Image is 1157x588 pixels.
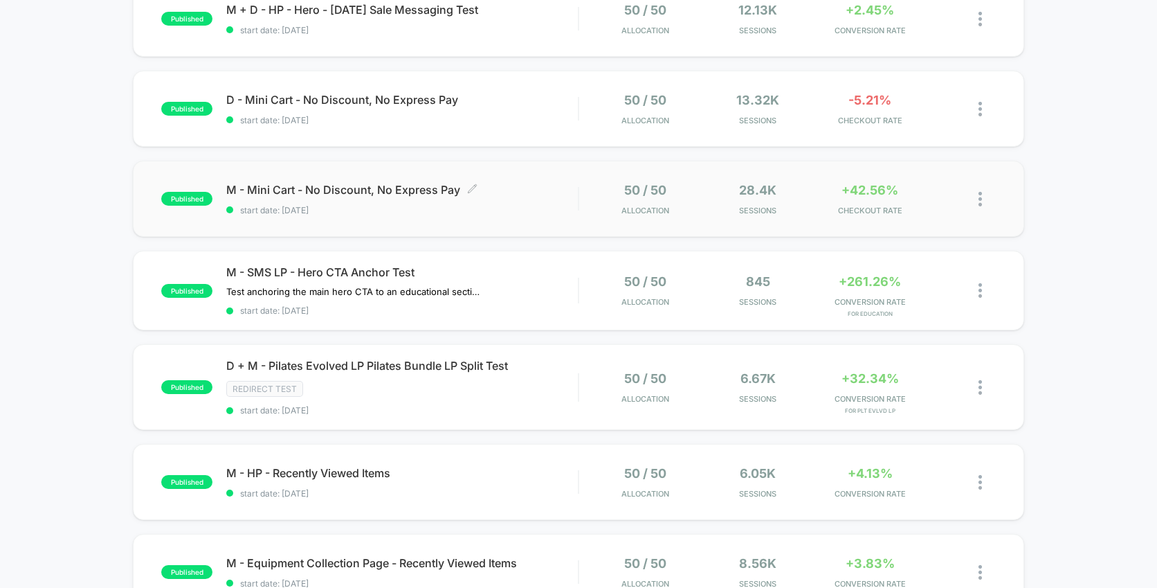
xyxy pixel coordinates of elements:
[621,489,669,499] span: Allocation
[738,3,777,17] span: 12.13k
[817,116,922,125] span: CHECKOUT RATE
[978,192,982,206] img: close
[846,556,895,571] span: +3.83%
[226,183,578,197] span: M - Mini Cart - No Discount, No Express Pay
[978,475,982,490] img: close
[226,359,578,373] span: D + M - Pilates Evolved LP Pilates Bundle LP Split Test
[817,394,922,404] span: CONVERSION RATE
[705,26,810,35] span: Sessions
[161,12,212,26] span: published
[621,394,669,404] span: Allocation
[226,381,303,397] span: Redirect Test
[161,475,212,489] span: published
[226,286,483,297] span: Test anchoring the main hero CTA to an educational section about our method vs. TTB product detai...
[705,489,810,499] span: Sessions
[740,466,776,481] span: 6.05k
[624,183,666,197] span: 50 / 50
[621,116,669,125] span: Allocation
[839,274,901,289] span: +261.26%
[705,116,810,125] span: Sessions
[226,25,578,35] span: start date: [DATE]
[978,283,982,298] img: close
[226,405,578,416] span: start date: [DATE]
[848,466,893,481] span: +4.13%
[624,274,666,289] span: 50 / 50
[226,205,578,215] span: start date: [DATE]
[226,488,578,499] span: start date: [DATE]
[817,26,922,35] span: CONVERSION RATE
[624,466,666,481] span: 50 / 50
[705,206,810,215] span: Sessions
[624,3,666,17] span: 50 / 50
[817,310,922,317] span: for Education
[226,3,578,17] span: M + D - HP - Hero - [DATE] Sale Messaging Test
[978,565,982,580] img: close
[739,556,776,571] span: 8.56k
[226,556,578,570] span: M - Equipment Collection Page - Recently Viewed Items
[624,556,666,571] span: 50 / 50
[848,93,891,107] span: -5.21%
[746,274,770,289] span: 845
[621,26,669,35] span: Allocation
[226,115,578,125] span: start date: [DATE]
[739,183,776,197] span: 28.4k
[978,380,982,395] img: close
[736,93,779,107] span: 13.32k
[226,305,578,316] span: start date: [DATE]
[226,265,578,279] span: M - SMS LP - Hero CTA Anchor Test
[817,489,922,499] span: CONVERSION RATE
[817,206,922,215] span: CHECKOUT RATE
[161,565,212,579] span: published
[624,371,666,386] span: 50 / 50
[624,93,666,107] span: 50 / 50
[226,93,578,107] span: D - Mini Cart - No Discount, No Express Pay
[621,297,669,307] span: Allocation
[841,371,899,386] span: +32.34%
[817,407,922,414] span: for PLT EVLVD LP
[705,394,810,404] span: Sessions
[226,466,578,480] span: M - HP - Recently Viewed Items
[161,380,212,394] span: published
[705,297,810,307] span: Sessions
[161,102,212,116] span: published
[841,183,898,197] span: +42.56%
[846,3,894,17] span: +2.45%
[621,206,669,215] span: Allocation
[978,12,982,26] img: close
[161,192,212,206] span: published
[978,102,982,116] img: close
[817,297,922,307] span: CONVERSION RATE
[740,371,776,386] span: 6.67k
[161,284,212,298] span: published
